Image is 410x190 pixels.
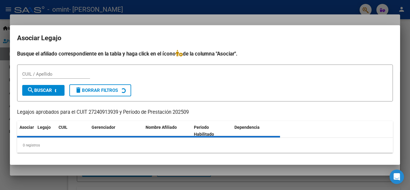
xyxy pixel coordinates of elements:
datatable-header-cell: Dependencia [232,121,280,141]
div: 0 registros [17,138,393,153]
datatable-header-cell: Asociar [17,121,35,141]
div: Open Intercom Messenger [390,170,404,184]
datatable-header-cell: Nombre Afiliado [143,121,191,141]
datatable-header-cell: Legajo [35,121,56,141]
h2: Asociar Legajo [17,32,393,44]
datatable-header-cell: Gerenciador [89,121,143,141]
mat-icon: search [27,86,34,94]
span: Buscar [27,88,52,93]
mat-icon: delete [75,86,82,94]
span: Gerenciador [92,125,115,130]
span: Legajo [38,125,51,130]
span: Dependencia [234,125,260,130]
span: CUIL [59,125,68,130]
button: Borrar Filtros [69,84,131,96]
span: Periodo Habilitado [194,125,214,137]
span: Borrar Filtros [75,88,118,93]
span: Asociar [20,125,34,130]
datatable-header-cell: Periodo Habilitado [191,121,232,141]
span: Nombre Afiliado [146,125,177,130]
button: Buscar [22,85,65,96]
p: Legajos aprobados para el CUIT 27240913939 y Período de Prestación 202509 [17,109,393,116]
datatable-header-cell: CUIL [56,121,89,141]
h4: Busque el afiliado correspondiente en la tabla y haga click en el ícono de la columna "Asociar". [17,50,393,58]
